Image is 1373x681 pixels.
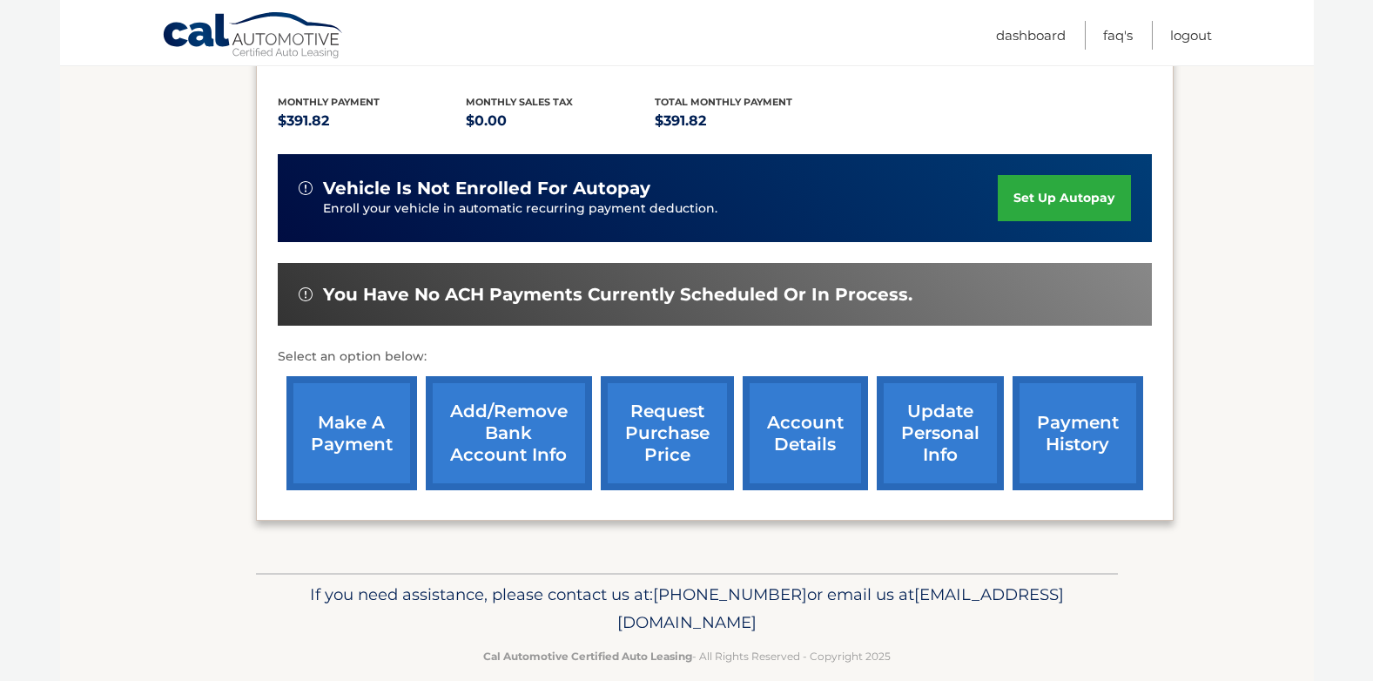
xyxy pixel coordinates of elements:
p: $391.82 [655,109,844,133]
a: Add/Remove bank account info [426,376,592,490]
a: Logout [1170,21,1212,50]
a: Cal Automotive [162,11,345,62]
p: $0.00 [466,109,655,133]
p: If you need assistance, please contact us at: or email us at [267,581,1107,637]
img: alert-white.svg [299,181,313,195]
p: $391.82 [278,109,467,133]
a: Dashboard [996,21,1066,50]
span: Total Monthly Payment [655,96,792,108]
span: [PHONE_NUMBER] [653,584,807,604]
a: make a payment [286,376,417,490]
a: request purchase price [601,376,734,490]
p: Select an option below: [278,347,1152,367]
span: Monthly Payment [278,96,380,108]
span: vehicle is not enrolled for autopay [323,178,650,199]
p: - All Rights Reserved - Copyright 2025 [267,647,1107,665]
span: You have no ACH payments currently scheduled or in process. [323,284,912,306]
a: update personal info [877,376,1004,490]
span: Monthly sales Tax [466,96,573,108]
a: payment history [1013,376,1143,490]
img: alert-white.svg [299,287,313,301]
strong: Cal Automotive Certified Auto Leasing [483,650,692,663]
a: account details [743,376,868,490]
a: set up autopay [998,175,1130,221]
span: [EMAIL_ADDRESS][DOMAIN_NAME] [617,584,1064,632]
a: FAQ's [1103,21,1133,50]
p: Enroll your vehicle in automatic recurring payment deduction. [323,199,999,219]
